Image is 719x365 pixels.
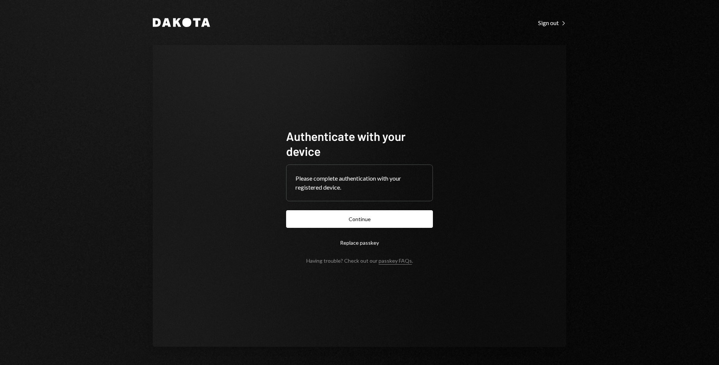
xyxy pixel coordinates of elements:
[286,210,433,228] button: Continue
[538,18,566,27] a: Sign out
[306,257,413,264] div: Having trouble? Check out our .
[379,257,412,265] a: passkey FAQs
[538,19,566,27] div: Sign out
[295,174,424,192] div: Please complete authentication with your registered device.
[286,234,433,251] button: Replace passkey
[286,129,433,159] h1: Authenticate with your device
